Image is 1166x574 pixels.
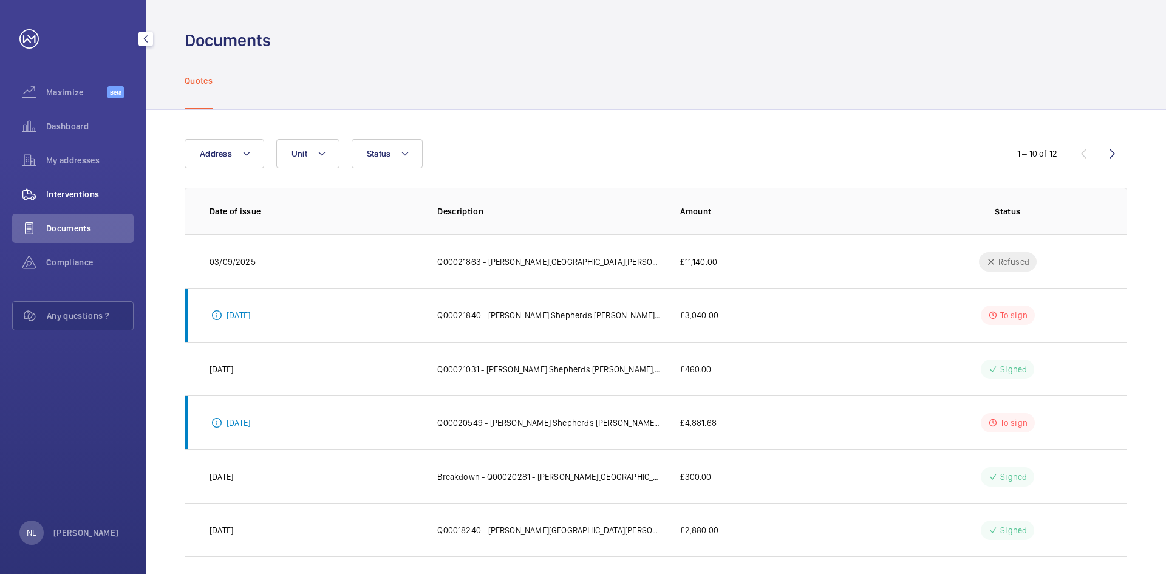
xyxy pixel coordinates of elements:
[107,86,124,98] span: Beta
[185,29,271,52] h1: Documents
[276,139,339,168] button: Unit
[680,363,711,375] p: £460.00
[437,417,661,429] p: Q00020549 - [PERSON_NAME] Shepherds [PERSON_NAME], - [PERSON_NAME] Hospitality International - Su...
[46,222,134,234] span: Documents
[437,524,661,536] p: Q00018240 - [PERSON_NAME][GEOGRAPHIC_DATA][PERSON_NAME], - [PERSON_NAME] Hospitality Internationa...
[1000,309,1028,321] p: To sign
[210,524,233,536] p: [DATE]
[680,256,717,268] p: £11,140.00
[998,256,1029,268] p: Refused
[437,309,661,321] p: Q00021840 - [PERSON_NAME] Shepherds [PERSON_NAME], - [PERSON_NAME] Hospitality International - Sc...
[46,154,134,166] span: My addresses
[46,120,134,132] span: Dashboard
[185,139,264,168] button: Address
[200,149,232,159] span: Address
[291,149,307,159] span: Unit
[367,149,391,159] span: Status
[210,205,418,217] p: Date of issue
[680,471,711,483] p: £300.00
[437,205,661,217] p: Description
[53,527,119,539] p: [PERSON_NAME]
[680,309,718,321] p: £3,040.00
[352,139,423,168] button: Status
[1000,524,1027,536] p: Signed
[1000,471,1027,483] p: Signed
[437,256,661,268] p: Q00021863 - [PERSON_NAME][GEOGRAPHIC_DATA][PERSON_NAME], - [PERSON_NAME] Hospitality Internationa...
[27,527,36,539] p: NL
[185,75,213,87] p: Quotes
[210,363,233,375] p: [DATE]
[1000,417,1028,429] p: To sign
[227,417,250,429] p: [DATE]
[46,256,134,268] span: Compliance
[1017,148,1057,160] div: 1 – 10 of 12
[47,310,133,322] span: Any questions ?
[680,205,893,217] p: Amount
[210,256,256,268] p: 03/09/2025
[437,363,661,375] p: Q00021031 - [PERSON_NAME] Shepherds [PERSON_NAME], - [PERSON_NAME] Hospitality International Door...
[680,417,717,429] p: £4,881.68
[1000,363,1027,375] p: Signed
[210,471,233,483] p: [DATE]
[46,86,107,98] span: Maximize
[227,309,250,321] p: [DATE]
[680,524,718,536] p: £2,880.00
[913,205,1102,217] p: Status
[46,188,134,200] span: Interventions
[437,471,661,483] p: Breakdown - Q00020281 - [PERSON_NAME][GEOGRAPHIC_DATA][PERSON_NAME], - [PERSON_NAME] Hospitality ...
